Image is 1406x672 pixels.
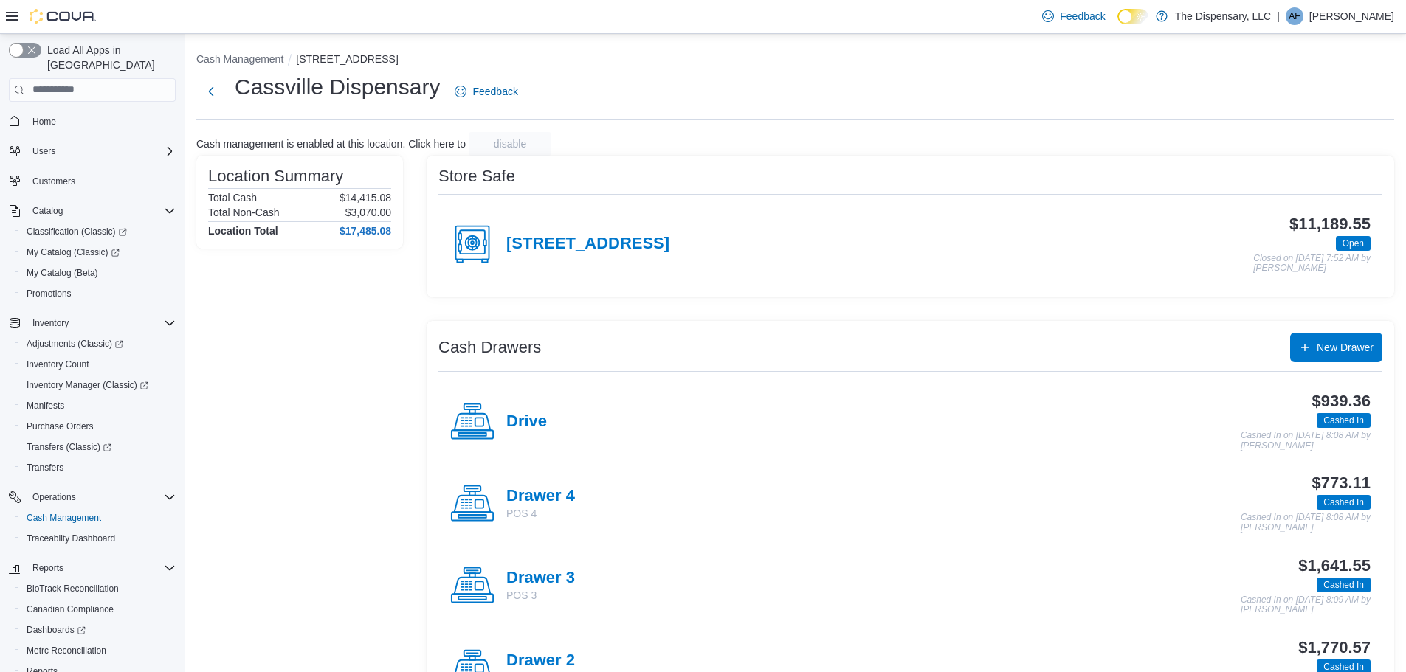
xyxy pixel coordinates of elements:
h4: Drawer 2 [506,651,575,671]
span: Cash Management [27,512,101,524]
a: Feedback [449,77,523,106]
button: Operations [3,487,182,508]
span: Dashboards [27,624,86,636]
a: Canadian Compliance [21,600,120,618]
span: Dashboards [21,621,176,639]
button: Users [3,141,182,162]
span: Classification (Classic) [27,226,127,238]
a: Promotions [21,285,77,302]
button: Canadian Compliance [15,599,182,620]
button: Next [196,77,226,106]
button: Promotions [15,283,182,304]
button: Purchase Orders [15,416,182,437]
a: BioTrack Reconciliation [21,580,125,597]
span: Cashed In [1323,578,1364,592]
span: Transfers (Classic) [21,438,176,456]
h1: Cassville Dispensary [235,72,440,102]
span: Cashed In [1323,414,1364,427]
a: Transfers (Classic) [21,438,117,456]
span: Promotions [21,285,176,302]
a: Adjustments (Classic) [21,335,129,353]
h3: $773.11 [1312,474,1371,492]
button: Catalog [3,201,182,221]
a: Traceabilty Dashboard [21,530,121,547]
p: The Dispensary, LLC [1175,7,1271,25]
span: Users [32,145,55,157]
span: Promotions [27,288,72,299]
button: Operations [27,488,82,506]
h4: Location Total [208,225,278,237]
div: Adele Foltz [1286,7,1303,25]
span: Reports [27,559,176,577]
span: My Catalog (Classic) [21,243,176,261]
span: Inventory Manager (Classic) [21,376,176,394]
a: Classification (Classic) [15,221,182,242]
a: My Catalog (Beta) [21,264,104,282]
span: Home [32,116,56,128]
span: Inventory Count [27,358,89,370]
a: Inventory Count [21,356,95,373]
span: Customers [32,176,75,187]
p: Cash management is enabled at this location. Click here to [196,138,466,150]
h6: Total Cash [208,192,257,204]
button: Traceabilty Dashboard [15,528,182,549]
span: BioTrack Reconciliation [27,583,119,595]
span: Transfers [21,459,176,477]
a: Classification (Classic) [21,223,133,240]
button: Inventory Count [15,354,182,375]
h3: Cash Drawers [438,339,541,356]
span: Adjustments (Classic) [21,335,176,353]
span: Operations [27,488,176,506]
p: $14,415.08 [340,192,391,204]
a: Transfers (Classic) [15,437,182,457]
span: Metrc Reconciliation [21,642,176,659]
span: Customers [27,172,176,190]
span: Reports [32,562,63,574]
span: Cashed In [1317,578,1371,592]
p: Cashed In on [DATE] 8:08 AM by [PERSON_NAME] [1241,431,1371,451]
span: Manifests [21,397,176,415]
h4: Drive [506,412,547,432]
span: BioTrack Reconciliation [21,580,176,597]
img: Cova [30,9,96,24]
span: Cashed In [1317,495,1371,510]
a: Metrc Reconciliation [21,642,112,659]
a: Feedback [1036,1,1111,31]
h3: Location Summary [208,167,343,185]
button: Manifests [15,395,182,416]
a: Transfers [21,459,69,477]
h3: $1,641.55 [1298,557,1371,575]
span: Classification (Classic) [21,223,176,240]
a: My Catalog (Classic) [21,243,125,261]
h3: Store Safe [438,167,515,185]
span: Inventory Manager (Classic) [27,379,148,391]
a: Adjustments (Classic) [15,333,182,354]
a: Inventory Manager (Classic) [15,375,182,395]
p: $3,070.00 [345,207,391,218]
h4: Drawer 4 [506,487,575,506]
h6: Total Non-Cash [208,207,280,218]
a: Cash Management [21,509,107,527]
p: [PERSON_NAME] [1309,7,1394,25]
h3: $1,770.57 [1298,639,1371,657]
span: Canadian Compliance [27,603,114,615]
button: disable [469,132,551,156]
span: Open [1343,237,1364,250]
span: Cashed In [1323,496,1364,509]
a: Manifests [21,397,70,415]
p: Cashed In on [DATE] 8:08 AM by [PERSON_NAME] [1241,513,1371,533]
span: My Catalog (Classic) [27,246,120,258]
span: New Drawer [1317,340,1374,355]
button: Reports [27,559,69,577]
h3: $939.36 [1312,392,1371,410]
p: POS 3 [506,588,575,603]
p: Cashed In on [DATE] 8:09 AM by [PERSON_NAME] [1241,595,1371,615]
nav: An example of EuiBreadcrumbs [196,52,1394,69]
button: Transfers [15,457,182,478]
span: Open [1336,236,1371,251]
span: Load All Apps in [GEOGRAPHIC_DATA] [41,43,176,72]
button: Metrc Reconciliation [15,640,182,661]
button: Users [27,142,61,160]
button: My Catalog (Beta) [15,263,182,283]
span: Dark Mode [1117,24,1118,25]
